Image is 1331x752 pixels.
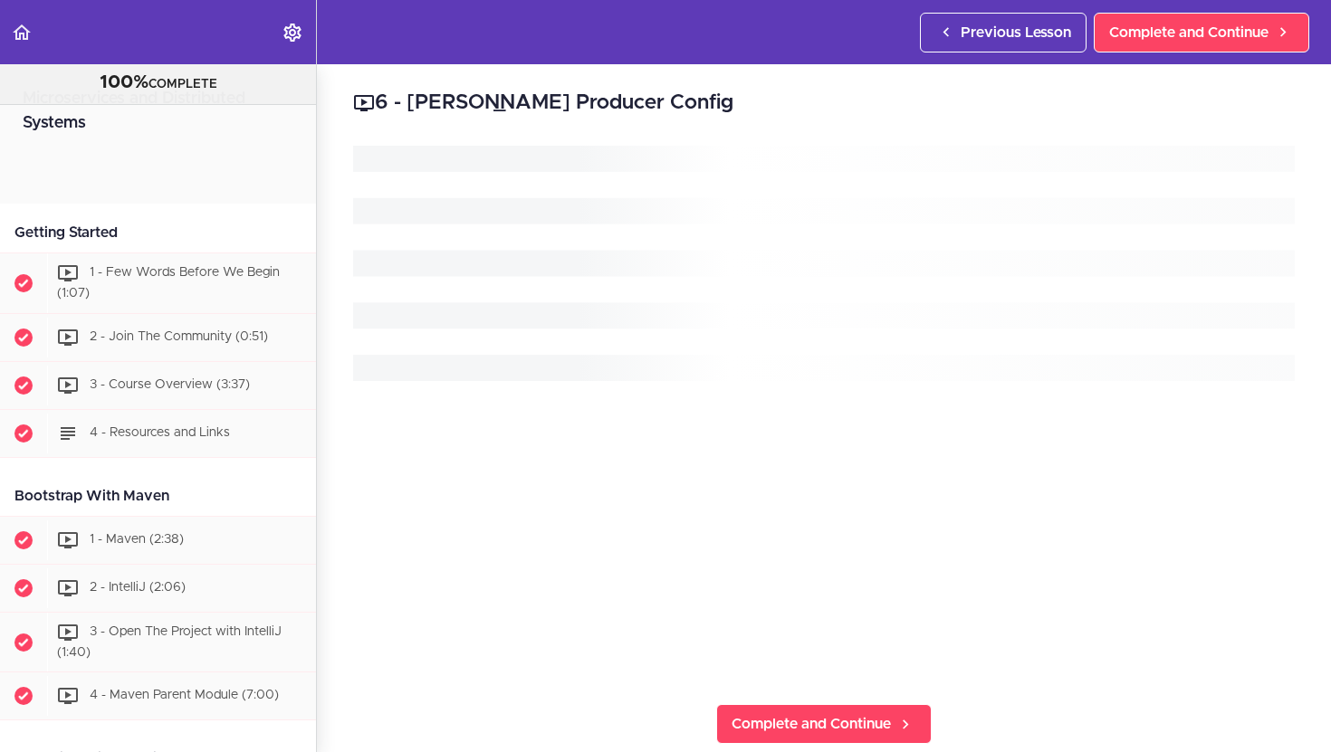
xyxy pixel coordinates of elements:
[920,13,1087,52] a: Previous Lesson
[1109,22,1269,43] span: Complete and Continue
[57,625,282,659] span: 3 - Open The Project with IntelliJ (1:40)
[282,22,303,43] svg: Settings Menu
[90,533,184,546] span: 1 - Maven (2:38)
[100,73,148,91] span: 100%
[90,330,268,343] span: 2 - Join The Community (0:51)
[732,713,891,735] span: Complete and Continue
[90,378,250,391] span: 3 - Course Overview (3:37)
[23,71,293,95] div: COMPLETE
[961,22,1071,43] span: Previous Lesson
[90,581,186,594] span: 2 - IntelliJ (2:06)
[353,146,1295,381] svg: Loading
[716,704,932,744] a: Complete and Continue
[57,266,280,300] span: 1 - Few Words Before We Begin (1:07)
[11,22,33,43] svg: Back to course curriculum
[1094,13,1309,52] a: Complete and Continue
[90,690,279,702] span: 4 - Maven Parent Module (7:00)
[353,88,1295,119] h2: 6 - [PERSON_NAME] Producer Config
[90,426,230,439] span: 4 - Resources and Links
